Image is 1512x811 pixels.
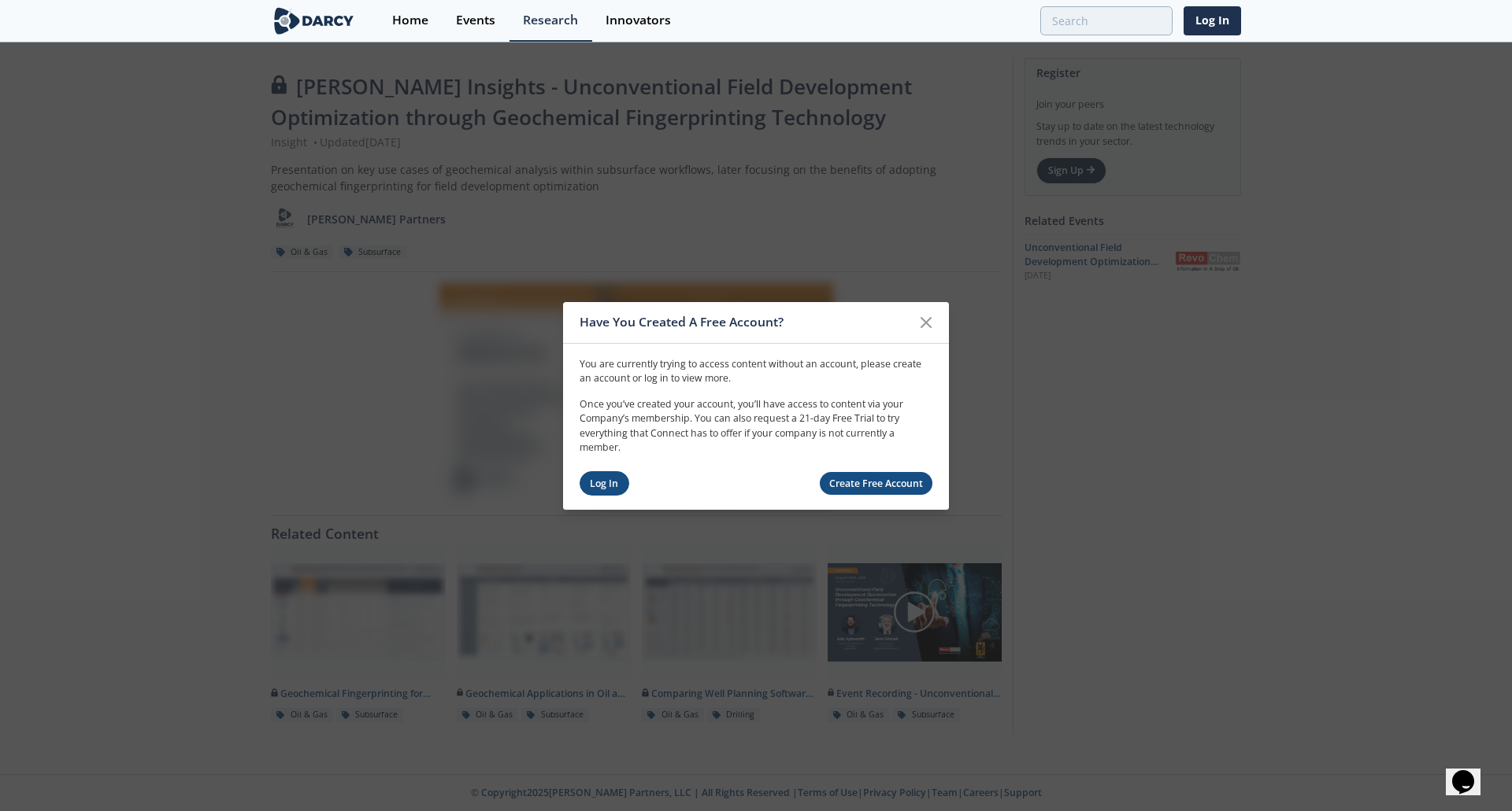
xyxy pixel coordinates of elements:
[523,14,578,27] div: Research
[271,7,357,35] img: logo-wide.svg
[1446,748,1496,795] iframe: chat widget
[580,357,932,386] p: You are currently trying to access content without an account, please create an account or log in...
[820,472,933,495] a: Create Free Account
[580,308,911,337] div: Have You Created A Free Account?
[1184,6,1241,35] a: Log In
[456,14,495,27] div: Events
[580,397,932,455] p: Once you’ve created your account, you’ll have access to content via your Company’s membership. Yo...
[606,14,671,27] div: Innovators
[580,471,629,496] a: Log In
[392,14,428,27] div: Home
[1040,6,1173,35] input: Advanced Search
